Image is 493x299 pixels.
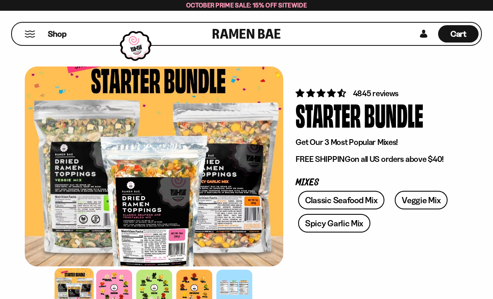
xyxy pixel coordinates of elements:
div: Cart [438,23,479,45]
span: Cart [450,29,467,39]
span: 4845 reviews [353,88,399,98]
button: Mobile Menu Trigger [24,31,36,38]
span: Shop [48,28,66,40]
p: Mixes [296,179,456,187]
strong: FREE SHIPPING [296,154,350,164]
div: Starter [296,99,361,130]
a: Classic Seafood Mix [298,191,384,209]
p: on all US orders above $40! [296,154,456,164]
div: Bundle [364,99,423,130]
p: Get Our 3 Most Popular Mixes! [296,137,456,147]
a: Shop [48,25,66,43]
a: Veggie Mix [395,191,448,209]
span: October Prime Sale: 15% off Sitewide [186,1,307,9]
a: Spicy Garlic Mix [298,214,370,233]
span: 4.71 stars [296,88,347,98]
